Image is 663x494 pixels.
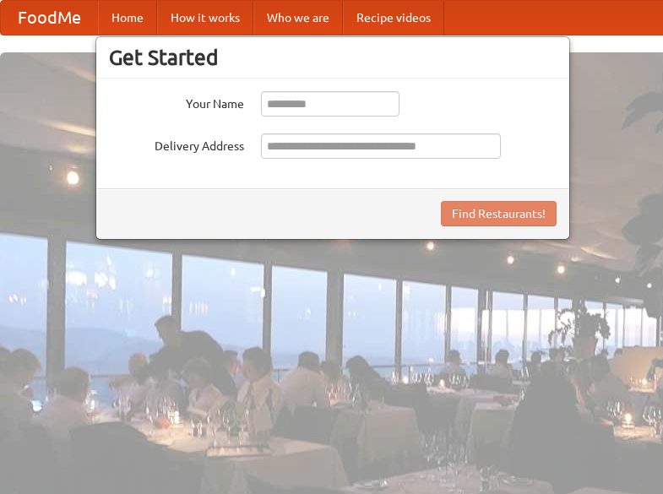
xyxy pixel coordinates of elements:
[109,91,244,112] label: Your Name
[1,1,98,35] a: FoodMe
[109,45,557,70] h3: Get Started
[253,1,343,35] a: Who we are
[441,201,557,226] button: Find Restaurants!
[109,133,244,155] label: Delivery Address
[157,1,253,35] a: How it works
[98,1,157,35] a: Home
[343,1,444,35] a: Recipe videos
